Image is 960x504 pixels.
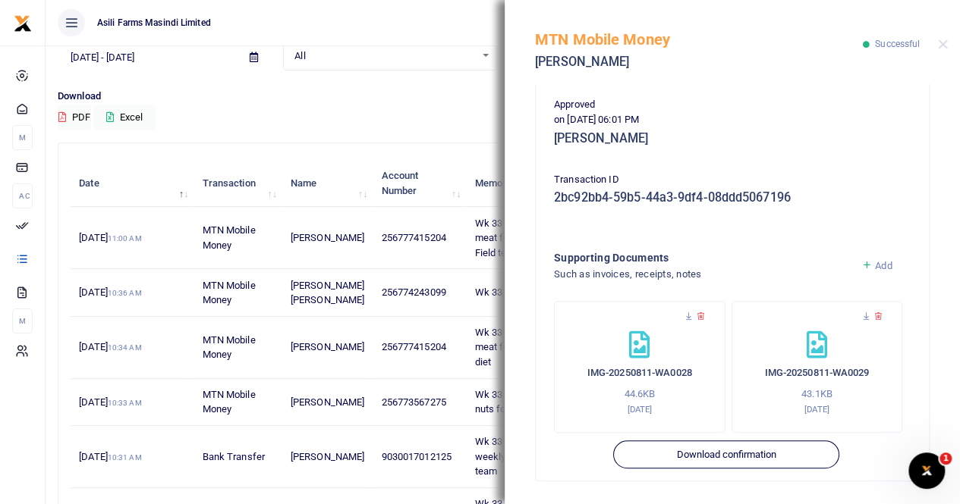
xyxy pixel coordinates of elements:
[627,404,652,415] small: [DATE]
[93,105,156,130] button: Excel
[79,286,141,298] span: [DATE]
[382,341,446,352] span: 256777415204
[108,343,142,352] small: 10:34 AM
[382,451,452,462] span: 9030017012125
[382,232,446,243] span: 256777415204
[474,436,585,477] span: Wk 33 04 1 purchase of weekly items for the field team
[12,308,33,333] li: M
[108,453,142,462] small: 10:31 AM
[554,172,911,188] p: Transaction ID
[382,396,446,408] span: 256773567275
[554,266,849,283] h4: Such as invoices, receipts, notes
[613,440,839,469] button: Download confirmation
[194,160,282,207] th: Transaction: activate to sort column ascending
[58,45,238,70] input: select period
[535,55,863,70] h5: [PERSON_NAME]
[382,286,446,298] span: 256774243099
[554,190,911,205] h5: 2bc92bb4-59b5-44a3-9df4-08ddd5067196
[282,160,373,207] th: Name: activate to sort column ascending
[58,105,91,130] button: PDF
[14,17,32,28] a: logo-small logo-large logo-large
[474,327,591,368] span: Wk 33 04 05 purchase of meat for field team weekly diet
[291,280,364,306] span: [PERSON_NAME] [PERSON_NAME]
[908,452,945,489] iframe: Intercom live chat
[554,112,911,128] p: on [DATE] 06:01 PM
[71,160,194,207] th: Date: activate to sort column descending
[373,160,466,207] th: Account Number: activate to sort column ascending
[940,452,952,465] span: 1
[748,367,887,379] h6: IMG-20250811-WA0029
[804,404,829,415] small: [DATE]
[938,39,948,49] button: Close
[91,16,217,30] span: Asili Farms Masindi Limited
[291,396,364,408] span: [PERSON_NAME]
[12,125,33,150] li: M
[58,89,948,105] p: Download
[554,301,726,433] div: IMG-20250811-WA0028
[291,341,364,352] span: [PERSON_NAME]
[203,224,256,251] span: MTN Mobile Money
[79,341,141,352] span: [DATE]
[294,49,474,64] span: All
[108,234,142,243] small: 11:00 AM
[570,387,710,402] p: 44.6KB
[570,367,710,379] h6: IMG-20250811-WA0028
[203,280,256,306] span: MTN Mobile Money
[554,97,911,113] p: Approved
[554,249,849,266] h4: Supporting Documents
[474,389,593,415] span: Wk 33 04 03 purchase g nuts for bweyale field team
[748,387,887,402] p: 43.1KB
[203,389,256,415] span: MTN Mobile Money
[466,160,604,207] th: Memo: activate to sort column ascending
[861,260,892,271] a: Add
[12,183,33,208] li: Ac
[79,396,141,408] span: [DATE]
[291,451,364,462] span: [PERSON_NAME]
[474,218,583,258] span: Wk 33 04 05 purchase of meat for Bunyoro farms Field team weekly diet
[79,451,141,462] span: [DATE]
[732,301,903,433] div: IMG-20250811-WA0029
[875,260,892,271] span: Add
[108,399,142,407] small: 10:33 AM
[203,334,256,361] span: MTN Mobile Money
[203,451,265,462] span: Bank Transfer
[108,289,142,297] small: 10:36 AM
[554,131,911,146] h5: [PERSON_NAME]
[474,286,528,298] span: Wk 33 07 01
[14,14,32,33] img: logo-small
[291,232,364,243] span: [PERSON_NAME]
[79,232,141,243] span: [DATE]
[875,39,920,49] span: Successful
[535,30,863,49] h5: MTN Mobile Money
